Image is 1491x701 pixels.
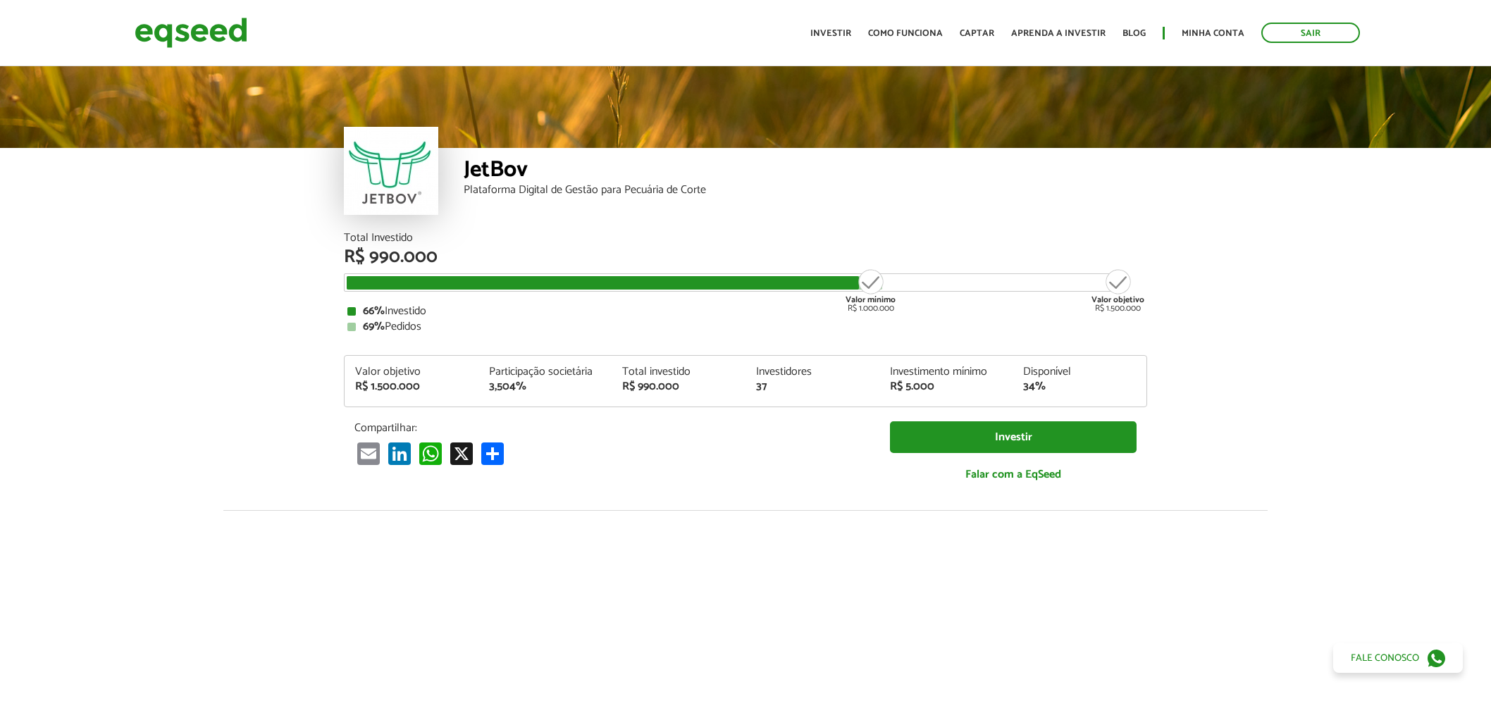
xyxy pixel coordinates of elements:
[347,306,1144,317] div: Investido
[756,381,869,392] div: 37
[844,268,897,313] div: R$ 1.000.000
[890,421,1137,453] a: Investir
[890,460,1137,489] a: Falar com a EqSeed
[1091,293,1144,306] strong: Valor objetivo
[1182,29,1244,38] a: Minha conta
[1023,366,1136,378] div: Disponível
[344,232,1147,244] div: Total Investido
[489,366,602,378] div: Participação societária
[890,366,1003,378] div: Investimento mínimo
[890,381,1003,392] div: R$ 5.000
[363,317,385,336] strong: 69%
[622,381,735,392] div: R$ 990.000
[355,381,468,392] div: R$ 1.500.000
[1023,381,1136,392] div: 34%
[135,14,247,51] img: EqSeed
[354,442,383,465] a: Email
[447,442,476,465] a: X
[363,302,385,321] strong: 66%
[489,381,602,392] div: 3,504%
[1261,23,1360,43] a: Sair
[846,293,896,306] strong: Valor mínimo
[1011,29,1106,38] a: Aprenda a investir
[1333,643,1463,673] a: Fale conosco
[416,442,445,465] a: WhatsApp
[355,366,468,378] div: Valor objetivo
[464,185,1147,196] div: Plataforma Digital de Gestão para Pecuária de Corte
[1091,268,1144,313] div: R$ 1.500.000
[347,321,1144,333] div: Pedidos
[960,29,994,38] a: Captar
[478,442,507,465] a: Compartilhar
[354,421,869,435] p: Compartilhar:
[810,29,851,38] a: Investir
[344,248,1147,266] div: R$ 990.000
[622,366,735,378] div: Total investido
[868,29,943,38] a: Como funciona
[385,442,414,465] a: LinkedIn
[756,366,869,378] div: Investidores
[1122,29,1146,38] a: Blog
[464,159,1147,185] div: JetBov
